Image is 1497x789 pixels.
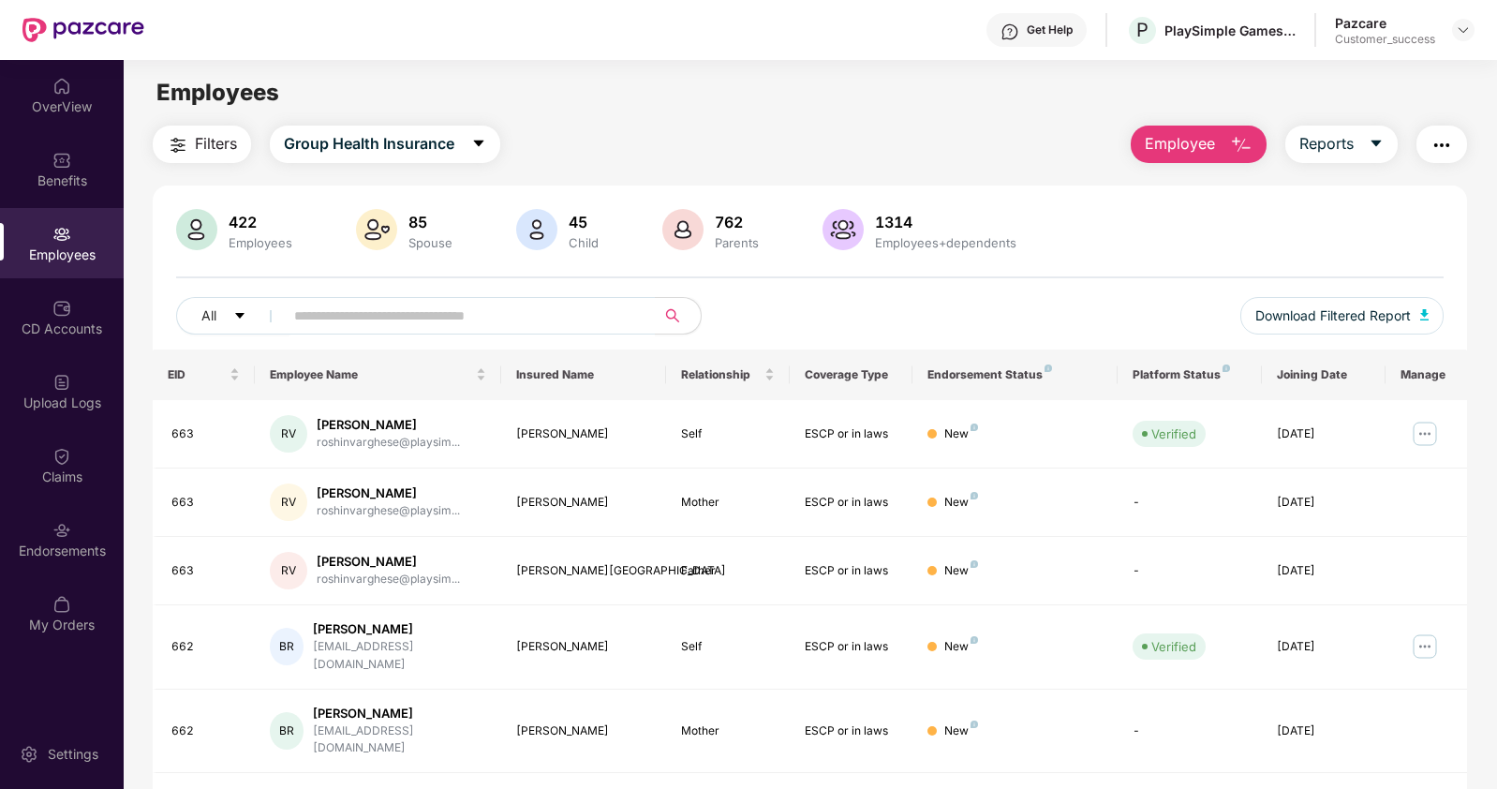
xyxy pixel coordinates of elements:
img: svg+xml;base64,PHN2ZyBpZD0iTXlfT3JkZXJzIiBkYXRhLW5hbWU9Ik15IE9yZGVycyIgeG1sbnM9Imh0dHA6Ly93d3cudz... [52,595,71,614]
th: Relationship [666,350,790,400]
span: caret-down [1369,136,1384,153]
div: 663 [171,494,241,512]
div: BR [270,628,304,665]
img: manageButton [1410,632,1440,662]
img: svg+xml;base64,PHN2ZyB4bWxucz0iaHR0cDovL3d3dy53My5vcmcvMjAwMC9zdmciIHdpZHRoPSI4IiBoZWlnaHQ9IjgiIH... [971,636,978,644]
th: Insured Name [501,350,665,400]
div: 663 [171,425,241,443]
th: Coverage Type [790,350,913,400]
div: Get Help [1027,22,1073,37]
div: ESCP or in laws [805,722,898,740]
img: svg+xml;base64,PHN2ZyBpZD0iRHJvcGRvd24tMzJ4MzIiIHhtbG5zPSJodHRwOi8vd3d3LnczLm9yZy8yMDAwL3N2ZyIgd2... [1456,22,1471,37]
th: EID [153,350,256,400]
div: roshinvarghese@playsim... [317,502,460,520]
div: Verified [1151,424,1196,443]
div: New [944,638,978,656]
div: RV [270,552,307,589]
div: RV [270,484,307,521]
img: svg+xml;base64,PHN2ZyB4bWxucz0iaHR0cDovL3d3dy53My5vcmcvMjAwMC9zdmciIHhtbG5zOnhsaW5rPSJodHRwOi8vd3... [356,209,397,250]
th: Employee Name [255,350,501,400]
div: [PERSON_NAME] [516,638,650,656]
div: Platform Status [1133,367,1247,382]
td: - [1118,469,1262,537]
span: search [655,308,691,323]
button: Reportscaret-down [1285,126,1398,163]
div: [DATE] [1277,425,1371,443]
div: Settings [42,745,104,764]
span: EID [168,367,227,382]
span: P [1136,19,1149,41]
img: manageButton [1410,419,1440,449]
div: New [944,562,978,580]
div: 662 [171,638,241,656]
div: ESCP or in laws [805,494,898,512]
div: [PERSON_NAME] [317,416,460,434]
button: Group Health Insurancecaret-down [270,126,500,163]
div: 45 [565,213,602,231]
div: ESCP or in laws [805,638,898,656]
img: New Pazcare Logo [22,18,144,42]
button: Download Filtered Report [1240,297,1445,335]
div: Spouse [405,235,456,250]
div: BR [270,712,304,750]
button: Allcaret-down [176,297,290,335]
span: Group Health Insurance [284,132,454,156]
div: Child [565,235,602,250]
img: svg+xml;base64,PHN2ZyB4bWxucz0iaHR0cDovL3d3dy53My5vcmcvMjAwMC9zdmciIHdpZHRoPSIyNCIgaGVpZ2h0PSIyNC... [167,134,189,156]
div: [DATE] [1277,494,1371,512]
div: Employees+dependents [871,235,1020,250]
img: svg+xml;base64,PHN2ZyB4bWxucz0iaHR0cDovL3d3dy53My5vcmcvMjAwMC9zdmciIHdpZHRoPSIyNCIgaGVpZ2h0PSIyNC... [1430,134,1453,156]
div: [EMAIL_ADDRESS][DOMAIN_NAME] [313,638,486,674]
span: Employee [1145,132,1215,156]
div: New [944,722,978,740]
div: 663 [171,562,241,580]
div: Employees [225,235,296,250]
td: - [1118,537,1262,605]
div: [DATE] [1277,722,1371,740]
img: svg+xml;base64,PHN2ZyB4bWxucz0iaHR0cDovL3d3dy53My5vcmcvMjAwMC9zdmciIHdpZHRoPSI4IiBoZWlnaHQ9IjgiIH... [971,492,978,499]
img: svg+xml;base64,PHN2ZyBpZD0iQ2xhaW0iIHhtbG5zPSJodHRwOi8vd3d3LnczLm9yZy8yMDAwL3N2ZyIgd2lkdGg9IjIwIi... [52,447,71,466]
div: New [944,425,978,443]
img: svg+xml;base64,PHN2ZyB4bWxucz0iaHR0cDovL3d3dy53My5vcmcvMjAwMC9zdmciIHdpZHRoPSI4IiBoZWlnaHQ9IjgiIH... [1045,365,1052,372]
div: [DATE] [1277,638,1371,656]
img: svg+xml;base64,PHN2ZyB4bWxucz0iaHR0cDovL3d3dy53My5vcmcvMjAwMC9zdmciIHhtbG5zOnhsaW5rPSJodHRwOi8vd3... [662,209,704,250]
img: svg+xml;base64,PHN2ZyB4bWxucz0iaHR0cDovL3d3dy53My5vcmcvMjAwMC9zdmciIHhtbG5zOnhsaW5rPSJodHRwOi8vd3... [823,209,864,250]
td: - [1118,690,1262,774]
div: 85 [405,213,456,231]
img: svg+xml;base64,PHN2ZyBpZD0iQ0RfQWNjb3VudHMiIGRhdGEtbmFtZT0iQ0QgQWNjb3VudHMiIHhtbG5zPSJodHRwOi8vd3... [52,299,71,318]
div: 762 [711,213,763,231]
span: Employees [156,79,279,106]
div: 1314 [871,213,1020,231]
img: svg+xml;base64,PHN2ZyBpZD0iQmVuZWZpdHMiIHhtbG5zPSJodHRwOi8vd3d3LnczLm9yZy8yMDAwL3N2ZyIgd2lkdGg9Ij... [52,151,71,170]
button: search [655,297,702,335]
img: svg+xml;base64,PHN2ZyB4bWxucz0iaHR0cDovL3d3dy53My5vcmcvMjAwMC9zdmciIHhtbG5zOnhsaW5rPSJodHRwOi8vd3... [1230,134,1252,156]
div: [PERSON_NAME] [516,425,650,443]
div: roshinvarghese@playsim... [317,434,460,452]
img: svg+xml;base64,PHN2ZyBpZD0iU2V0dGluZy0yMHgyMCIgeG1sbnM9Imh0dHA6Ly93d3cudzMub3JnLzIwMDAvc3ZnIiB3aW... [20,745,38,764]
div: Mother [681,494,775,512]
div: [PERSON_NAME] [516,494,650,512]
div: 662 [171,722,241,740]
div: Mother [681,722,775,740]
div: Pazcare [1335,14,1435,32]
img: svg+xml;base64,PHN2ZyBpZD0iRW5kb3JzZW1lbnRzIiB4bWxucz0iaHR0cDovL3d3dy53My5vcmcvMjAwMC9zdmciIHdpZH... [52,521,71,540]
div: roshinvarghese@playsim... [317,571,460,588]
div: [PERSON_NAME][GEOGRAPHIC_DATA] [516,562,650,580]
span: Download Filtered Report [1255,305,1411,326]
span: caret-down [471,136,486,153]
img: svg+xml;base64,PHN2ZyB4bWxucz0iaHR0cDovL3d3dy53My5vcmcvMjAwMC9zdmciIHdpZHRoPSI4IiBoZWlnaHQ9IjgiIH... [971,424,978,431]
button: Filters [153,126,251,163]
img: svg+xml;base64,PHN2ZyBpZD0iVXBsb2FkX0xvZ3MiIGRhdGEtbmFtZT0iVXBsb2FkIExvZ3MiIHhtbG5zPSJodHRwOi8vd3... [52,373,71,392]
div: 422 [225,213,296,231]
div: [PERSON_NAME] [516,722,650,740]
div: [PERSON_NAME] [313,620,486,638]
div: Verified [1151,637,1196,656]
img: svg+xml;base64,PHN2ZyB4bWxucz0iaHR0cDovL3d3dy53My5vcmcvMjAwMC9zdmciIHhtbG5zOnhsaW5rPSJodHRwOi8vd3... [516,209,557,250]
span: Employee Name [270,367,472,382]
div: Father [681,562,775,580]
img: svg+xml;base64,PHN2ZyB4bWxucz0iaHR0cDovL3d3dy53My5vcmcvMjAwMC9zdmciIHdpZHRoPSI4IiBoZWlnaHQ9IjgiIH... [971,721,978,728]
div: [DATE] [1277,562,1371,580]
div: ESCP or in laws [805,562,898,580]
div: Self [681,425,775,443]
button: Employee [1131,126,1267,163]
